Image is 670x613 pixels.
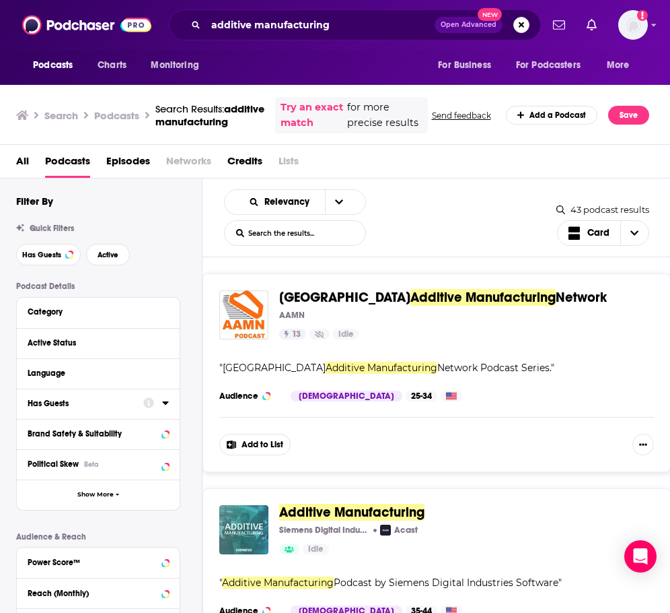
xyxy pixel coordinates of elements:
span: Charts [98,56,126,75]
div: Open Intercom Messenger [624,540,657,573]
a: Credits [227,150,262,178]
img: Alberta Additive Manufacturing Network [219,290,268,340]
button: open menu [507,53,600,78]
button: Save [608,106,649,125]
button: Has Guests [28,395,143,412]
span: " " [219,362,554,374]
a: Episodes [106,150,150,178]
span: More [607,56,630,75]
button: Show profile menu [618,10,648,40]
h3: Search [44,109,78,122]
div: Brand Safety & Suitability [28,429,157,439]
img: Acast [380,525,391,536]
div: [DEMOGRAPHIC_DATA] [291,391,402,401]
button: Open AdvancedNew [435,17,502,33]
span: Open Advanced [441,22,496,28]
span: For Business [438,56,491,75]
button: Show More Button [632,434,654,455]
span: Additive Manufacturing [410,289,556,306]
span: [GEOGRAPHIC_DATA] [223,362,326,374]
span: Network [556,289,607,306]
button: open menu [141,53,216,78]
button: open menu [597,53,646,78]
a: Podcasts [45,150,90,178]
input: Search podcasts, credits, & more... [206,14,435,36]
span: Podcasts [33,56,73,75]
span: [GEOGRAPHIC_DATA] [279,289,410,306]
div: Has Guests [28,399,135,408]
span: Has Guests [22,251,61,259]
span: 13 [292,328,301,342]
div: Category [28,307,160,317]
span: New [478,8,502,21]
button: Brand Safety & Suitability [28,425,169,442]
a: Show notifications dropdown [581,13,602,36]
button: Choose View [557,220,650,246]
a: [GEOGRAPHIC_DATA]Additive ManufacturingNetwork [279,290,607,305]
div: Beta [84,460,99,469]
div: 43 podcast results [556,204,649,215]
a: Charts [89,53,135,78]
a: Idle [333,329,359,340]
button: Power Score™ [28,553,169,570]
div: Language [28,368,160,378]
button: Category [28,303,169,320]
span: Political Skew [28,459,79,469]
button: Active [86,244,130,265]
div: Search podcasts, credits, & more... [169,9,541,40]
h2: Filter By [16,195,53,207]
span: Additive Manufacturing [222,577,334,589]
span: Idle [338,328,354,342]
button: Political SkewBeta [28,455,169,472]
span: Podcast by Siemens Digital Industries Software [334,577,558,589]
img: User Profile [618,10,648,40]
a: All [16,150,29,178]
span: Monitoring [151,56,198,75]
button: Add to List [219,434,291,455]
button: Reach (Monthly) [28,584,169,601]
button: Language [28,364,169,381]
a: AcastAcast [380,525,418,536]
span: for more precise results [347,100,422,131]
button: open menu [237,197,325,207]
a: Idle [303,544,329,554]
p: Audience & Reach [16,532,180,542]
span: Networks [166,150,211,178]
button: Active Status [28,334,169,351]
span: Additive Manufacturing [279,504,424,521]
span: Idle [308,543,324,556]
a: Additive Manufacturing [279,505,424,520]
button: Send feedback [428,110,495,121]
span: Card [587,228,609,238]
p: Siemens Digital Industry Software [279,525,370,536]
p: AAMN [279,310,305,321]
a: Add a Podcast [506,106,598,125]
div: Search Results: [155,102,264,128]
h2: Choose List sort [224,189,366,215]
div: 25-34 [406,391,437,401]
a: Try an exact match [281,100,344,131]
span: Network Podcast Series. [437,362,551,374]
a: Additive Manufacturing [219,505,268,554]
span: Quick Filters [30,224,74,233]
h3: Podcasts [94,109,139,122]
span: additive manufacturing [155,102,264,128]
div: Active Status [28,338,160,348]
div: Power Score™ [28,558,157,567]
span: " " [219,577,562,589]
a: Show notifications dropdown [548,13,570,36]
button: Show More [17,480,180,510]
a: Search Results:additive manufacturing [155,102,264,128]
img: Podchaser - Follow, Share and Rate Podcasts [22,12,151,38]
button: open menu [429,53,508,78]
h3: Audience [219,391,280,401]
span: Logged in as BerkMarc [618,10,648,40]
button: open menu [325,190,353,214]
